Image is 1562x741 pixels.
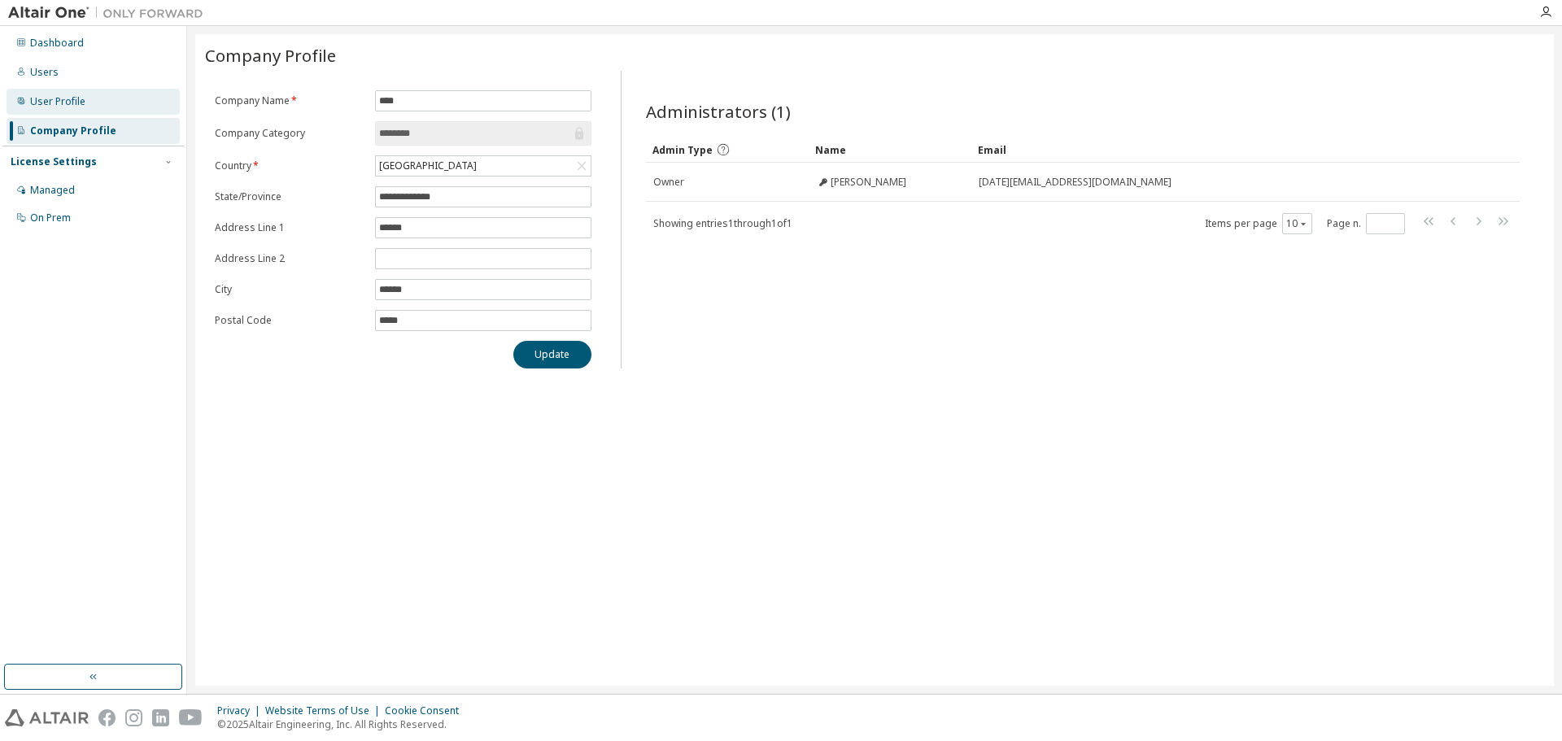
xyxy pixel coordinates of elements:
[30,95,85,108] div: User Profile
[215,127,365,140] label: Company Category
[215,314,365,327] label: Postal Code
[215,159,365,172] label: Country
[646,100,791,123] span: Administrators (1)
[831,176,906,189] span: [PERSON_NAME]
[815,137,965,163] div: Name
[979,176,1171,189] span: [DATE][EMAIL_ADDRESS][DOMAIN_NAME]
[30,211,71,224] div: On Prem
[1327,213,1405,234] span: Page n.
[265,704,385,717] div: Website Terms of Use
[385,704,469,717] div: Cookie Consent
[205,44,336,67] span: Company Profile
[125,709,142,726] img: instagram.svg
[217,704,265,717] div: Privacy
[11,155,97,168] div: License Settings
[152,709,169,726] img: linkedin.svg
[8,5,212,21] img: Altair One
[376,156,591,176] div: [GEOGRAPHIC_DATA]
[513,341,591,368] button: Update
[217,717,469,731] p: © 2025 Altair Engineering, Inc. All Rights Reserved.
[377,157,479,175] div: [GEOGRAPHIC_DATA]
[30,184,75,197] div: Managed
[978,137,1474,163] div: Email
[1205,213,1312,234] span: Items per page
[215,283,365,296] label: City
[215,190,365,203] label: State/Province
[5,709,89,726] img: altair_logo.svg
[30,37,84,50] div: Dashboard
[30,66,59,79] div: Users
[1286,217,1308,230] button: 10
[215,252,365,265] label: Address Line 2
[653,176,684,189] span: Owner
[215,221,365,234] label: Address Line 1
[30,124,116,137] div: Company Profile
[215,94,365,107] label: Company Name
[653,216,792,230] span: Showing entries 1 through 1 of 1
[98,709,116,726] img: facebook.svg
[652,143,713,157] span: Admin Type
[179,709,203,726] img: youtube.svg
